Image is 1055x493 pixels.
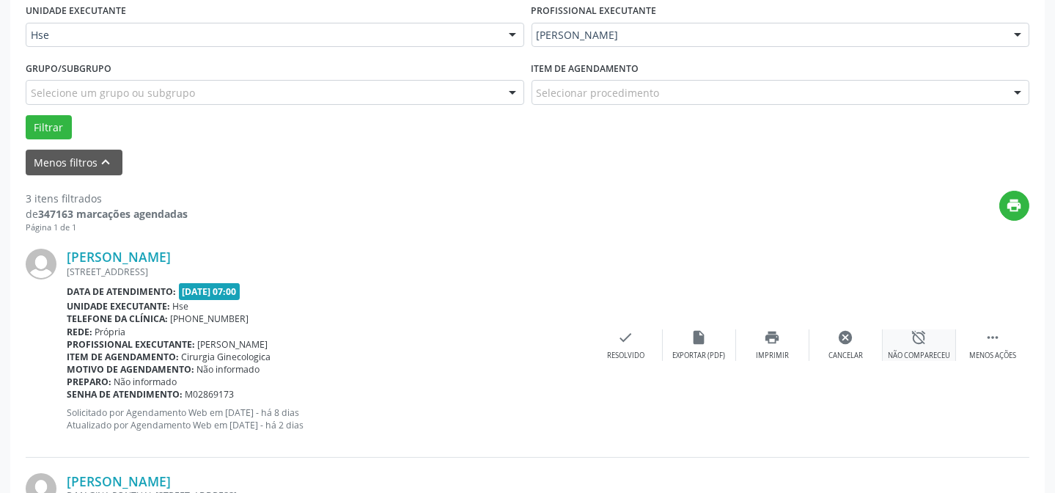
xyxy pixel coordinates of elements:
[26,57,111,80] label: Grupo/Subgrupo
[969,351,1016,361] div: Menos ações
[67,249,171,265] a: [PERSON_NAME]
[171,313,249,325] span: [PHONE_NUMBER]
[532,57,639,80] label: Item de agendamento
[197,363,260,376] span: Não informado
[67,285,176,298] b: Data de atendimento:
[618,329,634,346] i: check
[26,150,122,175] button: Menos filtroskeyboard_arrow_up
[67,473,171,489] a: [PERSON_NAME]
[38,207,188,221] strong: 347163 marcações agendadas
[537,28,1000,43] span: [PERSON_NAME]
[26,222,188,234] div: Página 1 de 1
[838,329,854,346] i: cancel
[26,115,72,140] button: Filtrar
[31,28,494,43] span: Hse
[828,351,863,361] div: Cancelar
[756,351,789,361] div: Imprimir
[691,329,707,346] i: insert_drive_file
[911,329,927,346] i: alarm_off
[67,300,170,313] b: Unidade executante:
[67,376,111,388] b: Preparo:
[765,329,781,346] i: print
[114,376,177,388] span: Não informado
[999,191,1029,221] button: print
[537,85,660,101] span: Selecionar procedimento
[179,283,240,300] span: [DATE] 07:00
[67,313,168,325] b: Telefone da clínica:
[67,363,194,376] b: Motivo de agendamento:
[673,351,726,361] div: Exportar (PDF)
[31,85,195,101] span: Selecione um grupo ou subgrupo
[67,388,183,401] b: Senha de atendimento:
[67,326,92,338] b: Rede:
[182,351,271,363] span: Cirurgia Ginecologica
[67,351,179,363] b: Item de agendamento:
[26,206,188,222] div: de
[67,266,589,278] div: [STREET_ADDRESS]
[1007,197,1023,213] i: print
[173,300,189,313] span: Hse
[26,191,188,206] div: 3 itens filtrados
[888,351,950,361] div: Não compareceu
[98,154,114,170] i: keyboard_arrow_up
[95,326,126,338] span: Própria
[985,329,1001,346] i: 
[185,388,235,401] span: M02869173
[67,406,589,431] p: Solicitado por Agendamento Web em [DATE] - há 8 dias Atualizado por Agendamento Web em [DATE] - h...
[607,351,644,361] div: Resolvido
[26,249,56,280] img: img
[67,338,195,351] b: Profissional executante:
[198,338,268,351] span: [PERSON_NAME]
